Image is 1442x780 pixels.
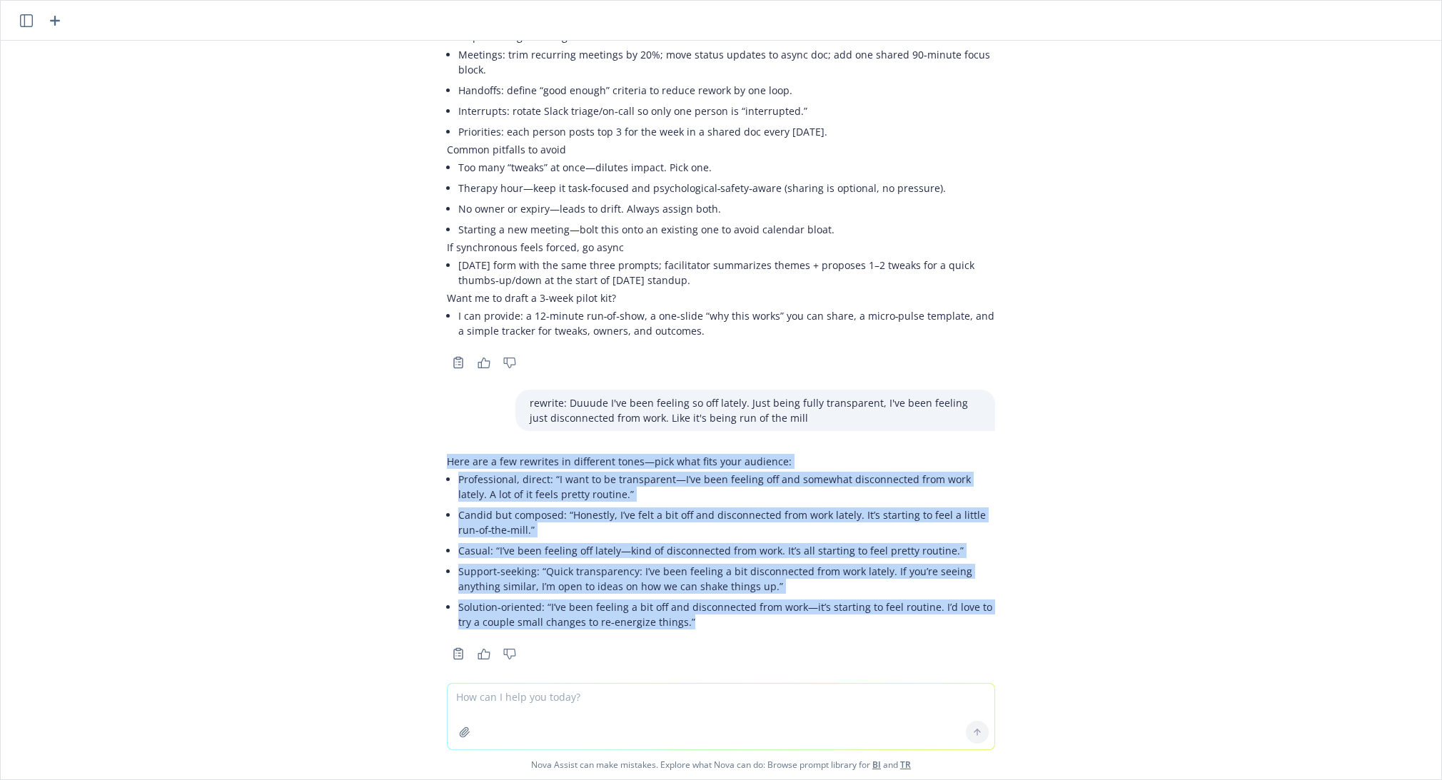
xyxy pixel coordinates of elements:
span: Nova Assist can make mistakes. Explore what Nova can do: Browse prompt library for and [6,750,1436,779]
li: Handoffs: define “good enough” criteria to reduce rework by one loop. [458,80,995,101]
li: Priorities: each person posts top 3 for the week in a shared doc every [DATE]. [458,121,995,142]
p: Professional, direct: “I want to be transparent—I’ve been feeling off and somewhat disconnected f... [458,472,995,502]
a: TR [900,759,911,771]
li: I can provide: a 12‑minute run‑of‑show, a one‑slide “why this works” you can share, a micro‑pulse... [458,305,995,341]
p: If synchronous feels forced, go async [447,240,995,255]
button: Thumbs down [498,644,521,664]
svg: Copy to clipboard [452,356,465,369]
p: Candid but composed: “Honestly, I’ve felt a bit off and disconnected from work lately. It’s start... [458,507,995,537]
li: Starting a new meeting—bolt this onto an existing one to avoid calendar bloat. [458,219,995,240]
p: Casual: “I’ve been feeling off lately—kind of disconnected from work. It’s all starting to feel p... [458,543,995,558]
li: Too many “tweaks” at once—dilutes impact. Pick one. [458,157,995,178]
li: Interrupts: rotate Slack triage/on‑call so only one person is “interrupted.” [458,101,995,121]
a: BI [872,759,881,771]
p: rewrite: Duuude I've been feeling so off lately. Just being fully transparent, I've been feeling ... [530,395,981,425]
p: Here are a few rewrites in different tones—pick what fits your audience: [447,454,995,469]
p: Solution‑oriented: “I’ve been feeling a bit off and disconnected from work—it’s starting to feel ... [458,599,995,629]
svg: Copy to clipboard [452,647,465,660]
li: Therapy hour—keep it task‑focused and psychological‑safety‑aware (sharing is optional, no pressure). [458,178,995,198]
li: No owner or expiry—leads to drift. Always assign both. [458,198,995,219]
p: Support‑seeking: “Quick transparency: I’ve been feeling a bit disconnected from work lately. If y... [458,564,995,594]
p: Common pitfalls to avoid [447,142,995,157]
p: Want me to draft a 3‑week pilot kit? [447,290,995,305]
li: [DATE] form with the same three prompts; facilitator summarizes themes + proposes 1–2 tweaks for ... [458,255,995,290]
li: Meetings: trim recurring meetings by 20%; move status updates to async doc; add one shared 90‑min... [458,44,995,80]
button: Thumbs down [498,353,521,373]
